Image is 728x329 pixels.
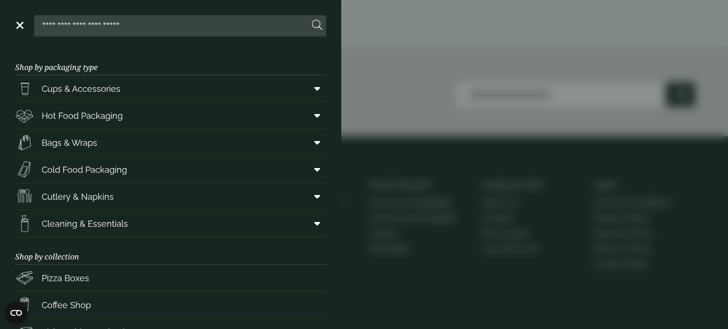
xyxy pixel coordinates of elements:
[15,265,326,291] a: Pizza Boxes
[42,82,120,95] span: Cups & Accessories
[42,109,123,122] span: Hot Food Packaging
[15,210,326,237] a: Cleaning & Essentials
[42,190,114,203] span: Cutlery & Napkins
[15,156,326,183] a: Cold Food Packaging
[15,295,34,314] img: HotDrink_paperCup.svg
[42,272,89,285] span: Pizza Boxes
[15,48,326,75] h3: Shop by packaging type
[15,237,326,265] h3: Shop by collection
[15,75,326,102] a: Cups & Accessories
[15,292,326,318] a: Coffee Shop
[42,217,128,230] span: Cleaning & Essentials
[42,163,127,176] span: Cold Food Packaging
[15,160,34,179] img: Sandwich_box.svg
[15,102,326,129] a: Hot Food Packaging
[15,129,326,156] a: Bags & Wraps
[42,136,97,149] span: Bags & Wraps
[15,79,34,98] img: PintNhalf_cup.svg
[15,187,34,206] img: Cutlery.svg
[15,133,34,152] img: Paper_carriers.svg
[15,214,34,233] img: open-wipe.svg
[15,268,34,287] img: Pizza_boxes.svg
[15,106,34,125] img: Deli_box.svg
[15,183,326,210] a: Cutlery & Napkins
[5,302,27,324] button: Open CMP widget
[42,299,91,311] span: Coffee Shop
